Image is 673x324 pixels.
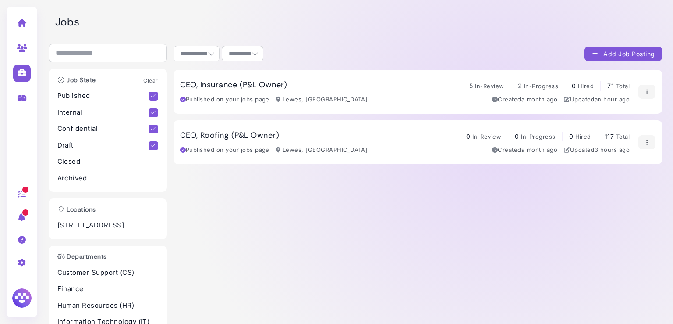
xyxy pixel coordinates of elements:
[180,146,269,155] div: Published on your jobs page
[53,206,100,213] h3: Locations
[564,95,630,104] div: Updated
[616,133,630,140] span: Total
[584,47,662,61] button: Add Job Posting
[607,82,614,90] span: 71
[53,76,100,84] h3: Job State
[53,253,111,260] h3: Departments
[595,146,630,153] time: Sep 15, 2025
[57,268,158,278] p: Customer Support (CS)
[592,49,655,58] div: Add Job Posting
[492,95,557,104] div: Created
[466,133,470,140] span: 0
[524,83,558,90] span: In-Progress
[55,16,662,29] h2: Jobs
[57,157,158,167] p: Closed
[475,83,504,90] span: In-Review
[518,82,522,90] span: 2
[57,108,149,118] p: Internal
[11,287,33,309] img: Megan
[572,82,576,90] span: 0
[180,95,269,104] div: Published on your jobs page
[57,140,149,151] p: Draft
[57,301,158,311] p: Human Resources (HR)
[57,284,158,294] p: Finance
[595,96,630,103] time: Sep 15, 2025
[469,82,473,90] span: 5
[575,133,591,140] span: Hired
[57,220,158,230] p: [STREET_ADDRESS]
[492,146,557,155] div: Created
[605,133,614,140] span: 117
[521,133,555,140] span: In-Progress
[515,133,519,140] span: 0
[569,133,573,140] span: 0
[578,83,594,90] span: Hired
[564,146,630,155] div: Updated
[276,146,368,155] div: Lewes, [GEOGRAPHIC_DATA]
[521,146,557,153] time: Aug 13, 2025
[276,95,368,104] div: Lewes, [GEOGRAPHIC_DATA]
[57,124,149,134] p: Confidential
[521,96,557,103] time: Aug 13, 2025
[472,133,501,140] span: In-Review
[616,83,630,90] span: Total
[180,80,287,90] h3: CEO, Insurance (P&L Owner)
[180,131,280,140] h3: CEO, Roofing (P&L Owner)
[57,91,149,101] p: Published
[143,77,158,84] a: Clear
[57,173,158,184] p: Archived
